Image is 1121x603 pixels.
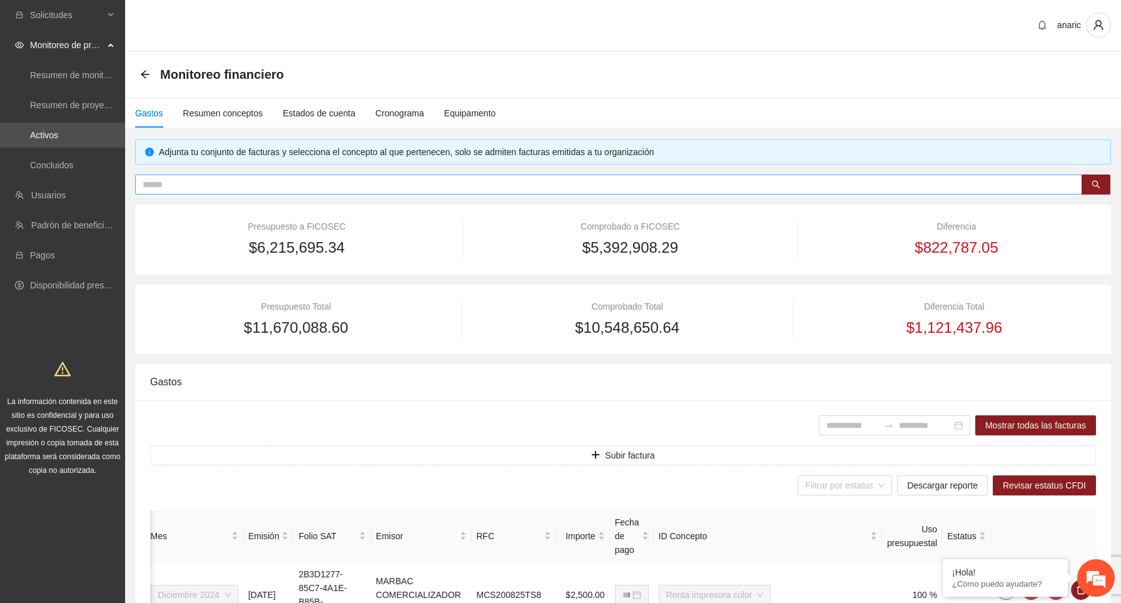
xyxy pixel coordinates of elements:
span: $5,392,908.29 [582,236,678,260]
div: Minimizar ventana de chat en vivo [205,6,235,36]
div: Diferencia [817,220,1096,233]
span: user [1087,19,1110,31]
span: Mostrar todas las facturas [985,418,1086,432]
span: La información contenida en este sitio es confidencial y para uso exclusivo de FICOSEC. Cualquier... [5,397,121,475]
th: Uso presupuestal [882,510,942,562]
button: search [1082,175,1110,195]
div: Gastos [150,364,1096,400]
span: ID Concepto [659,529,868,543]
div: Chatee con nosotros ahora [65,64,210,80]
div: Comprobado a FICOSEC [483,220,778,233]
th: Folio SAT [293,510,370,562]
span: arrow-left [140,69,150,79]
span: Monitoreo financiero [160,64,284,84]
button: Revisar estatus CFDI [993,475,1096,495]
span: $822,787.05 [915,236,998,260]
div: Diferencia Total [813,300,1096,313]
th: RFC [472,510,556,562]
span: Monitoreo de proyectos [30,33,104,58]
span: Estamos en línea. [73,167,173,293]
span: to [884,420,894,430]
div: Presupuesto a FICOSEC [150,220,444,233]
span: Estatus [947,529,976,543]
span: $1,121,437.96 [906,316,1002,340]
div: Presupuesto Total [150,300,442,313]
a: Resumen de proyectos aprobados [30,100,164,110]
a: Padrón de beneficiarios [31,220,123,230]
button: delete [1071,580,1091,600]
th: Emisor [371,510,472,562]
span: eye [15,41,24,49]
div: Estados de cuenta [283,106,355,120]
span: Importe [561,529,596,543]
a: Disponibilidad presupuestal [30,280,137,290]
div: Adjunta tu conjunto de facturas y selecciona el concepto al que pertenecen, solo se admiten factu... [159,145,1101,159]
span: Descargar reporte [907,479,978,492]
div: Equipamento [444,106,496,120]
a: Concluidos [30,160,73,170]
span: anaric [1057,20,1081,30]
p: ¿Cómo puedo ayudarte? [952,579,1058,589]
button: Mostrar todas las facturas [975,415,1096,435]
th: Estatus [942,510,991,562]
th: Mes [146,510,243,562]
span: Solicitudes [30,3,104,28]
div: Back [140,69,150,80]
th: Emisión [243,510,294,562]
a: Activos [30,130,58,140]
span: delete [1072,585,1090,595]
span: inbox [15,11,24,19]
span: $11,670,088.60 [244,316,348,340]
span: bell [1033,20,1052,30]
div: Cronograma [375,106,424,120]
span: Fecha de pago [615,515,639,557]
span: plus [591,450,600,460]
span: warning [54,361,71,377]
span: swap-right [884,420,894,430]
span: Folio SAT [298,529,356,543]
th: Fecha de pago [610,510,654,562]
textarea: Escriba su mensaje y pulse “Intro” [6,342,238,385]
button: bell [1032,15,1052,35]
div: Resumen conceptos [183,106,263,120]
div: Comprobado Total [481,300,773,313]
span: Subir factura [605,448,654,462]
span: Revisar estatus CFDI [1003,479,1086,492]
button: plusSubir factura [150,445,1096,465]
span: RFC [477,529,542,543]
a: Usuarios [31,190,66,200]
span: info-circle [145,148,154,156]
span: Emisión [248,529,280,543]
span: Emisor [376,529,457,543]
div: ¡Hola! [952,567,1058,577]
th: ID Concepto [654,510,882,562]
a: Pagos [30,250,55,260]
button: Descargar reporte [897,475,988,495]
span: $10,548,650.64 [575,316,679,340]
button: user [1086,13,1111,38]
span: $6,215,695.34 [249,236,345,260]
a: Resumen de monitoreo [30,70,121,80]
span: search [1092,180,1100,190]
th: Importe [556,510,610,562]
span: Mes [151,529,229,543]
div: Gastos [135,106,163,120]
